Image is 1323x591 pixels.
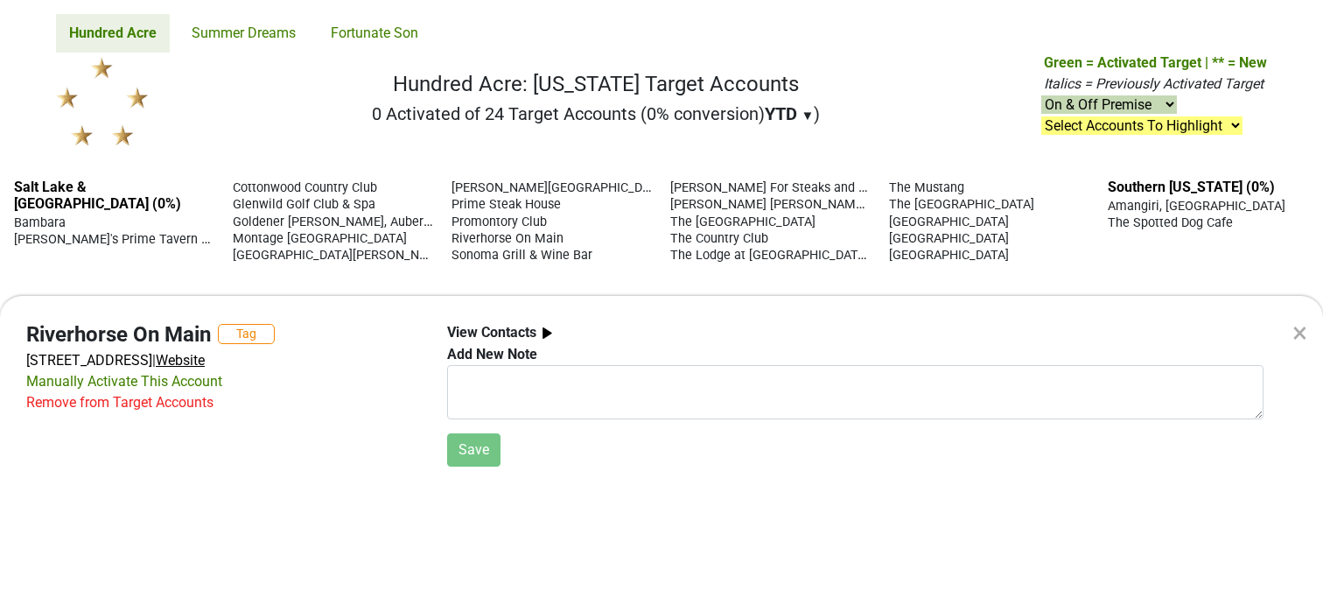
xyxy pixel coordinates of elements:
a: [STREET_ADDRESS] [26,352,152,369]
span: | [152,352,156,369]
b: Add New Note [447,346,537,362]
button: Save [447,433,500,467]
button: Tag [218,324,275,344]
div: Remove from Target Accounts [26,392,213,413]
h4: Riverhorse On Main [26,322,211,348]
a: Website [156,352,205,369]
b: View Contacts [447,324,536,341]
img: arrow_right.svg [536,322,558,344]
div: Manually Activate This Account [26,371,222,392]
div: × [1292,312,1307,354]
